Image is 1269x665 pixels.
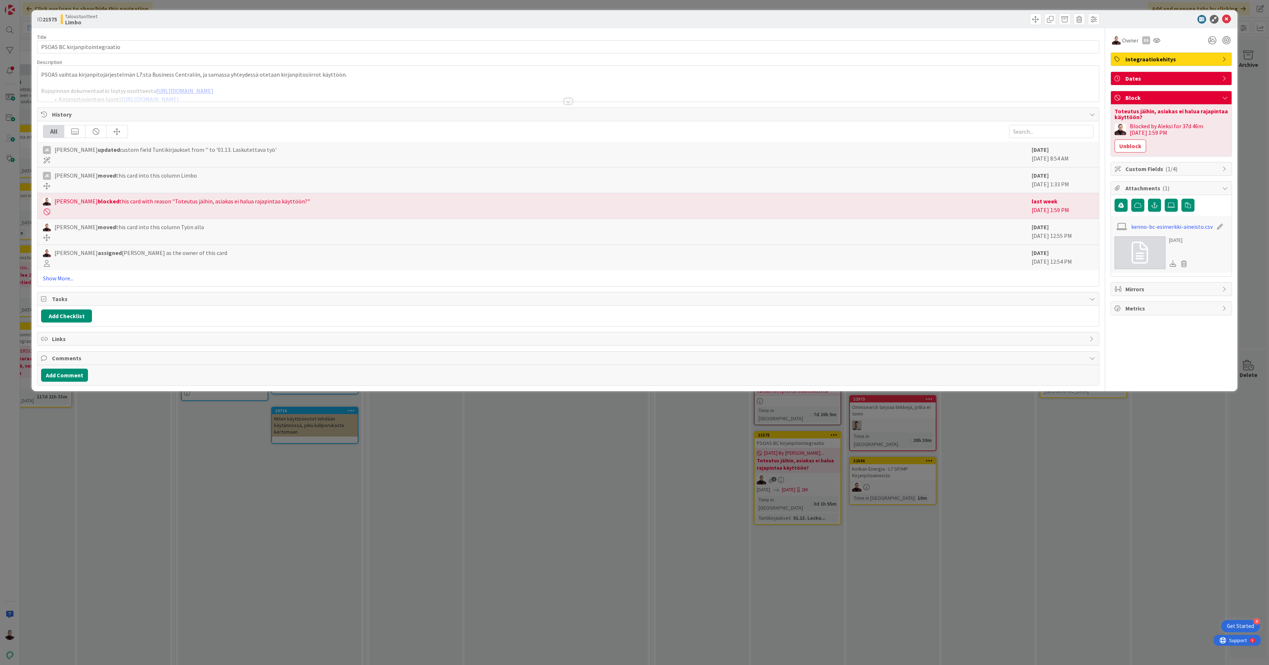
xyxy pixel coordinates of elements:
[1032,249,1049,256] b: [DATE]
[98,249,122,256] b: assigned
[52,354,1085,362] span: Comments
[55,145,277,154] span: [PERSON_NAME] custom field Tuntikirjaukset from '' to '01.13. Laskutettava työ'
[55,197,310,206] span: [PERSON_NAME] this card with reason "Toteutus jäihin, asiakas ei halua rajapintaa käyttöön?"
[43,198,51,206] img: AA
[1125,165,1218,173] span: Custom Fields
[1125,285,1218,293] span: Mirrors
[1032,145,1093,163] div: [DATE] 8:54 AM
[1130,123,1228,136] div: Blocked by Aleksi for 37d 46m [DATE] 1:59 PM
[1122,36,1139,45] span: Owner
[1162,185,1169,192] span: ( 1 )
[1032,172,1049,179] b: [DATE]
[1032,197,1093,215] div: [DATE] 1:59 PM
[1131,222,1213,231] a: kenno-bc-esimerkki-aineisto.csv
[1125,304,1218,313] span: Metrics
[1142,36,1150,44] div: SS
[1112,36,1121,45] img: AA
[43,172,51,180] div: JK
[43,16,57,23] b: 21575
[1165,165,1177,173] span: ( 1/4 )
[1032,223,1093,241] div: [DATE] 12:55 PM
[1115,108,1228,120] div: Toteutus jäihin, asiakas ei halua rajapintaa käyttöön?
[65,13,97,19] span: Taloustuotteet
[1032,146,1049,153] b: [DATE]
[43,223,51,231] img: AA
[98,172,116,179] b: moved
[65,19,97,25] b: Limbo
[1032,198,1057,205] b: last week
[1221,620,1260,632] div: Open Get Started checklist, remaining modules: 4
[1032,171,1093,189] div: [DATE] 1:33 PM
[52,110,1085,119] span: History
[37,15,57,24] span: ID
[1032,248,1093,267] div: [DATE] 12:54 PM
[43,274,1093,283] a: Show More...
[1125,184,1218,192] span: Attachments
[15,1,33,10] span: Support
[1169,259,1177,268] div: Download
[1253,618,1260,625] div: 4
[1032,223,1049,231] b: [DATE]
[1125,55,1218,64] span: Integraatiokehitys
[55,248,227,257] span: [PERSON_NAME] [PERSON_NAME] as the owner of this card
[43,249,51,257] img: AA
[1125,93,1218,102] span: Block
[52,295,1085,303] span: Tasks
[1009,125,1093,138] input: Search...
[98,223,116,231] b: moved
[98,198,119,205] b: blocked
[43,125,64,138] div: All
[1115,139,1146,153] button: Unblock
[1227,623,1254,630] div: Get Started
[41,309,92,323] button: Add Checklist
[43,146,51,154] div: JK
[55,223,204,231] span: [PERSON_NAME] this card into this column Työn alla
[1115,123,1126,135] img: AA
[41,369,88,382] button: Add Comment
[55,171,197,180] span: [PERSON_NAME] this card into this column Limbo
[37,59,62,65] span: Description
[38,3,40,9] div: 9
[98,146,120,153] b: updated
[1125,74,1218,83] span: Dates
[41,70,1095,79] p: PSOAS vaihtaa kirjanpitojärjestelmän L7:sta Business Centraliin, ja samassa yhteydessä otetaan ki...
[37,34,47,40] label: Title
[1169,236,1190,244] div: [DATE]
[52,334,1085,343] span: Links
[37,40,1099,53] input: type card name here...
